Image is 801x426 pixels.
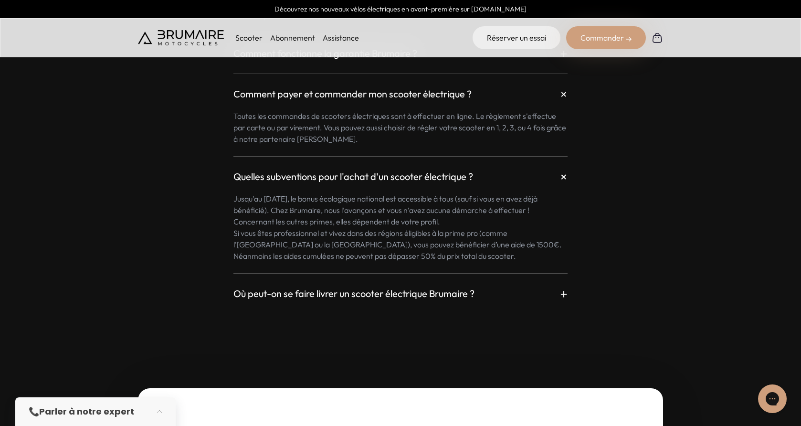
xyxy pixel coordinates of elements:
[233,227,568,262] p: Si vous êtes professionnel et vivez dans des régions éligibles à la prime pro (comme l’[GEOGRAPHI...
[233,287,474,300] h3: Où peut-on se faire livrer un scooter électrique Brumaire ?
[235,32,263,43] p: Scooter
[555,85,573,103] p: +
[323,33,359,43] a: Assistance
[233,193,568,227] p: Jusqu'au [DATE], le bonus écologique national est accessible à tous (sauf si vous en avez déjà bé...
[626,36,632,42] img: right-arrow-2.png
[555,168,573,185] p: +
[138,30,224,45] img: Brumaire Motocycles
[753,381,791,416] iframe: Gorgias live chat messenger
[560,285,568,302] p: +
[233,87,472,101] h3: Comment payer et commander mon scooter électrique ?
[473,26,560,49] a: Réserver un essai
[233,110,568,145] p: Toutes les commandes de scooters électriques sont à effectuer en ligne. Le règlement s'effectue p...
[233,170,473,183] h3: Quelles subventions pour l'achat d'un scooter électrique ?
[560,45,568,62] p: +
[566,26,646,49] div: Commander
[652,32,663,43] img: Panier
[270,33,315,43] a: Abonnement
